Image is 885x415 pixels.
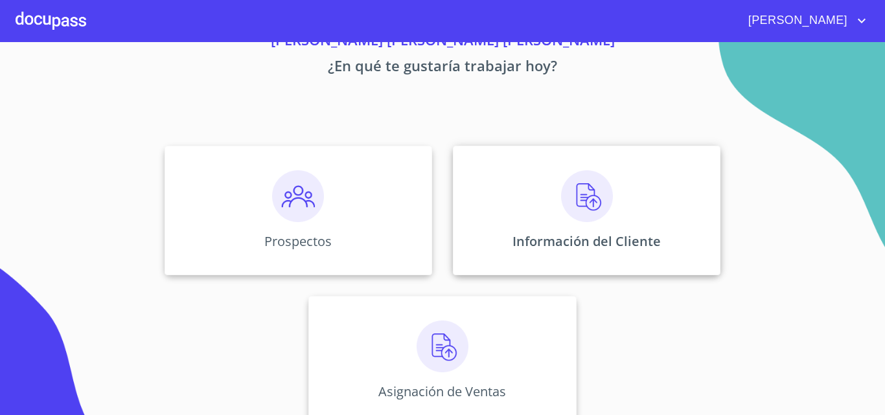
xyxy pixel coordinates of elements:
[512,232,661,250] p: Información del Cliente
[739,10,869,31] button: account of current user
[43,55,842,81] p: ¿En qué te gustaría trabajar hoy?
[417,320,468,372] img: carga.png
[264,232,332,250] p: Prospectos
[739,10,854,31] span: [PERSON_NAME]
[561,170,613,222] img: carga.png
[43,29,842,55] p: [PERSON_NAME] [PERSON_NAME] [PERSON_NAME]
[272,170,324,222] img: prospectos.png
[378,383,506,400] p: Asignación de Ventas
